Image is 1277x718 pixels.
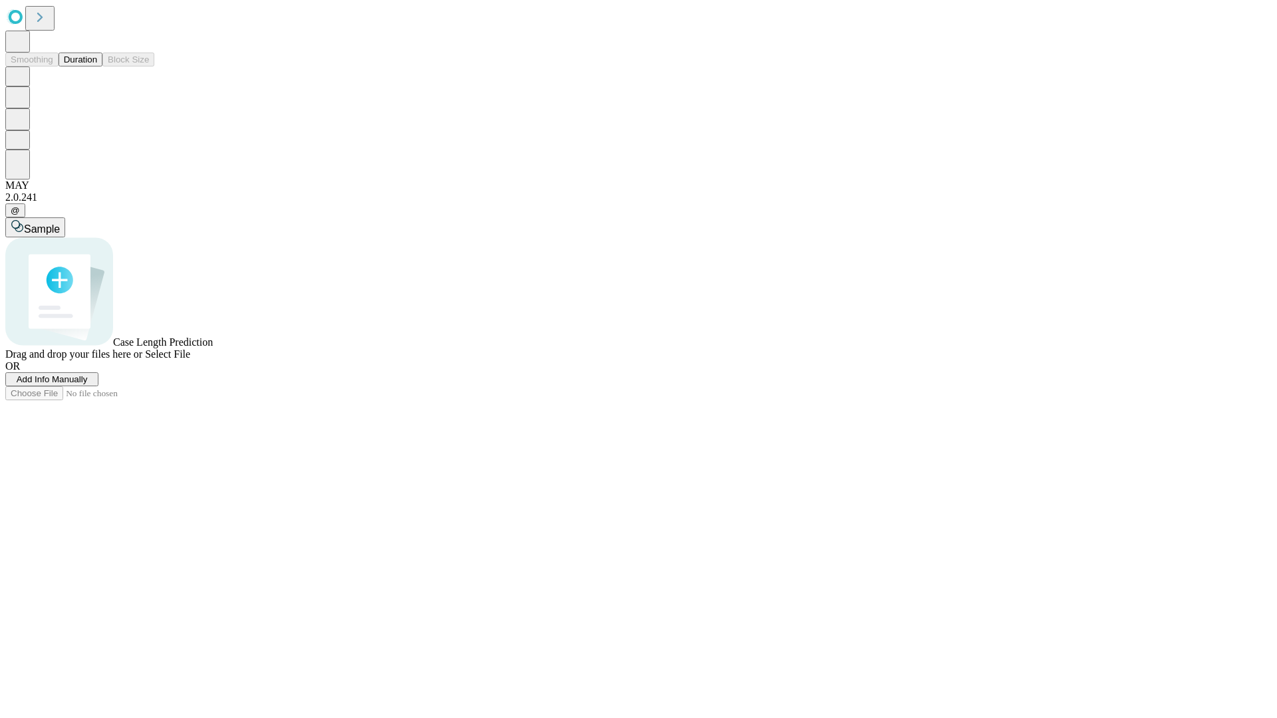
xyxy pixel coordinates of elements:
[5,372,98,386] button: Add Info Manually
[5,217,65,237] button: Sample
[5,348,142,360] span: Drag and drop your files here or
[5,191,1272,203] div: 2.0.241
[102,53,154,66] button: Block Size
[113,336,213,348] span: Case Length Prediction
[59,53,102,66] button: Duration
[17,374,88,384] span: Add Info Manually
[5,179,1272,191] div: MAY
[24,223,60,235] span: Sample
[5,203,25,217] button: @
[11,205,20,215] span: @
[145,348,190,360] span: Select File
[5,360,20,372] span: OR
[5,53,59,66] button: Smoothing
